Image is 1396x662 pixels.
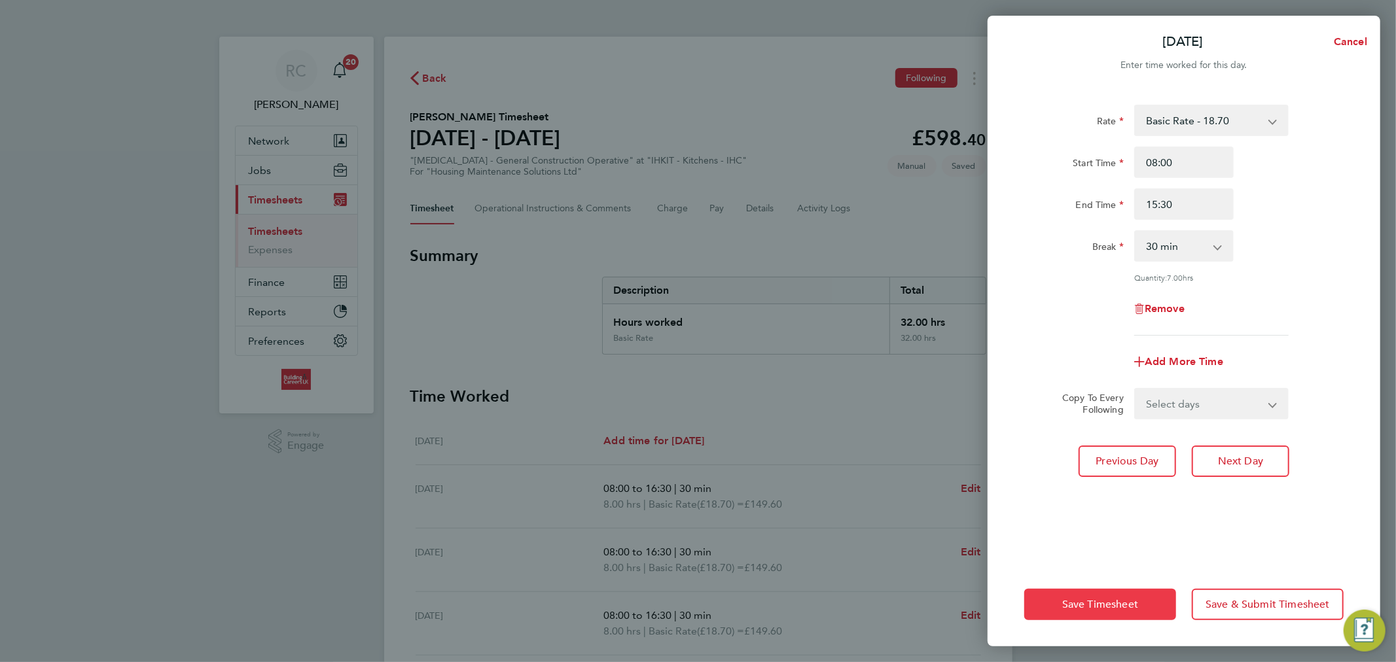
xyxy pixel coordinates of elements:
span: Cancel [1330,35,1367,48]
label: Copy To Every Following [1052,392,1124,415]
button: Previous Day [1079,445,1176,477]
button: Next Day [1192,445,1289,477]
span: Add More Time [1145,355,1223,368]
label: End Time [1076,199,1124,215]
button: Engage Resource Center [1344,610,1386,652]
div: Quantity: hrs [1134,272,1289,283]
div: Enter time worked for this day. [988,58,1380,73]
span: Save Timesheet [1062,598,1138,611]
span: Previous Day [1096,455,1159,468]
button: Add More Time [1134,357,1223,367]
label: Start Time [1073,157,1124,173]
span: Remove [1145,302,1185,315]
span: 7.00 [1167,272,1183,283]
span: Next Day [1218,455,1263,468]
p: [DATE] [1163,33,1204,51]
label: Rate [1097,115,1124,131]
input: E.g. 08:00 [1134,147,1234,178]
span: Save & Submit Timesheet [1206,598,1330,611]
button: Cancel [1313,29,1380,55]
button: Save Timesheet [1024,589,1176,620]
button: Save & Submit Timesheet [1192,589,1344,620]
input: E.g. 18:00 [1134,188,1234,220]
button: Remove [1134,304,1185,314]
label: Break [1092,241,1124,256]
